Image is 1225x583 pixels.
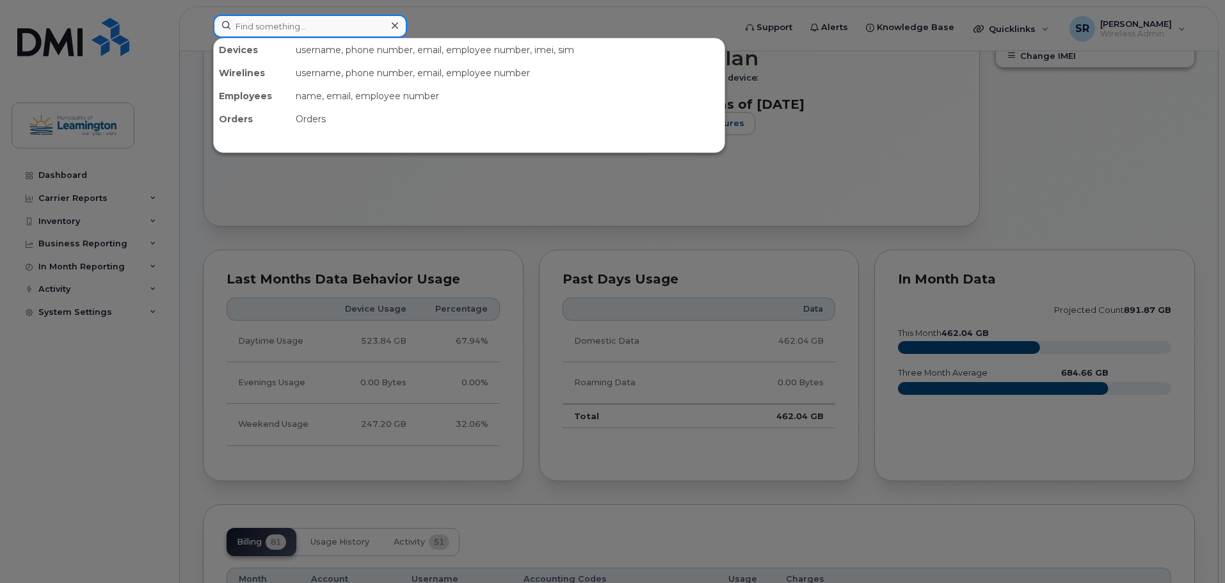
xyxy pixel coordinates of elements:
div: Devices [214,38,291,61]
div: username, phone number, email, employee number [291,61,725,84]
div: Orders [291,108,725,131]
input: Find something... [213,15,407,38]
div: Wirelines [214,61,291,84]
div: Orders [214,108,291,131]
div: Employees [214,84,291,108]
div: name, email, employee number [291,84,725,108]
div: username, phone number, email, employee number, imei, sim [291,38,725,61]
